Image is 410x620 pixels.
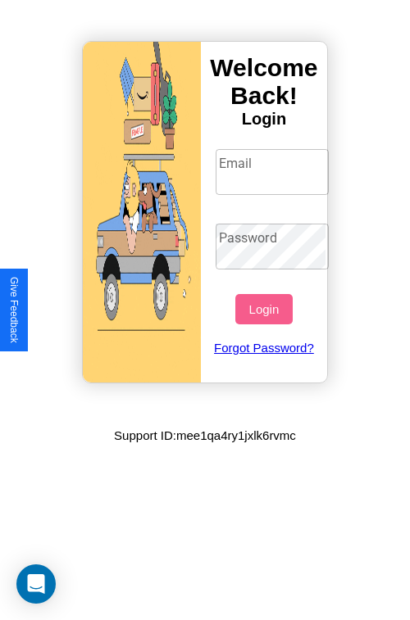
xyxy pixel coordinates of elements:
img: gif [83,42,201,382]
div: Give Feedback [8,277,20,343]
button: Login [235,294,292,324]
div: Open Intercom Messenger [16,564,56,604]
h3: Welcome Back! [201,54,327,110]
p: Support ID: mee1qa4ry1jxlk6rvmc [114,424,296,446]
h4: Login [201,110,327,129]
a: Forgot Password? [207,324,321,371]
